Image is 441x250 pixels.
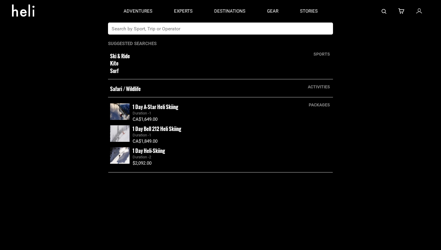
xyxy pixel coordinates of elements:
small: Surf [110,67,287,75]
span: CA$1,849.00 [133,139,157,144]
small: Ski & Ride [110,53,287,60]
p: destinations [214,8,245,14]
p: adventures [124,8,152,14]
input: Search by Sport, Trip or Operator [108,23,321,35]
small: 1 Day A-Star Heli Skiing [133,103,178,111]
div: packages [306,102,333,108]
div: Duration - [133,154,331,160]
div: activities [305,84,333,90]
img: search-bar-icon.svg [382,9,386,14]
small: Safari / Wildlife [110,85,287,93]
small: 1 Day Bell 212 Heli Skiing [133,125,181,133]
img: images [110,125,130,142]
p: Suggested Searches [108,41,333,47]
img: images [110,103,130,120]
span: $2,092.00 [133,160,151,166]
div: Duration - [133,111,331,116]
img: images [110,147,130,164]
small: 1 Day Heli-Skiing [133,147,165,154]
small: Kite [110,60,287,67]
span: 1 [149,133,151,137]
div: sports [310,51,333,57]
span: CA$1,649.00 [133,117,157,122]
span: 1 [149,111,151,115]
span: 2 [149,155,151,159]
div: Duration - [133,133,331,138]
p: experts [174,8,193,14]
